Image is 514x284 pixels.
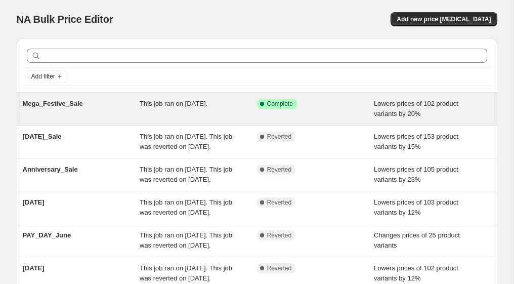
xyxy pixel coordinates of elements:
[23,100,83,107] span: Mega_Festive_Sale
[23,264,45,272] span: [DATE]
[267,166,292,174] span: Reverted
[267,100,293,108] span: Complete
[267,133,292,141] span: Reverted
[374,198,458,216] span: Lowers prices of 103 product variants by 12%
[267,264,292,272] span: Reverted
[140,166,232,183] span: This job ran on [DATE]. This job was reverted on [DATE].
[23,198,45,206] span: [DATE]
[374,133,458,150] span: Lowers prices of 153 product variants by 15%
[374,264,458,282] span: Lowers prices of 102 product variants by 12%
[267,231,292,239] span: Reverted
[374,166,458,183] span: Lowers prices of 105 product variants by 23%
[140,264,232,282] span: This job ran on [DATE]. This job was reverted on [DATE].
[140,100,207,107] span: This job ran on [DATE].
[31,72,55,80] span: Add filter
[17,14,113,25] span: NA Bulk Price Editor
[391,12,497,26] button: Add new price [MEDICAL_DATA]
[140,133,232,150] span: This job ran on [DATE]. This job was reverted on [DATE].
[374,100,458,117] span: Lowers prices of 102 product variants by 20%
[140,231,232,249] span: This job ran on [DATE]. This job was reverted on [DATE].
[23,231,71,239] span: PAY_DAY_June
[374,231,460,249] span: Changes prices of 25 product variants
[23,166,78,173] span: Anniversary_Sale
[27,70,67,83] button: Add filter
[140,198,232,216] span: This job ran on [DATE]. This job was reverted on [DATE].
[267,198,292,207] span: Reverted
[23,133,62,140] span: [DATE]_Sale
[397,15,491,23] span: Add new price [MEDICAL_DATA]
